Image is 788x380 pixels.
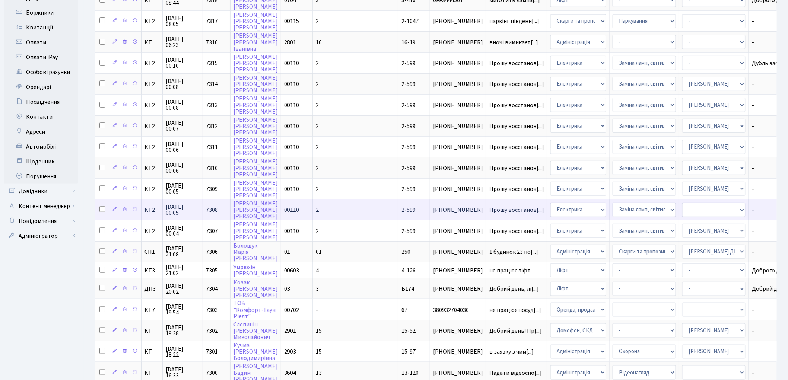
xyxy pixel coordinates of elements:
[166,204,200,216] span: [DATE] 00:05
[233,242,278,262] a: ВолощукМарія[PERSON_NAME]
[284,206,299,214] span: 00110
[433,228,483,234] span: [PHONE_NUMBER]
[206,348,218,356] span: 7301
[433,102,483,108] span: [PHONE_NUMBER]
[206,59,218,67] span: 7315
[144,186,159,192] span: КТ2
[233,278,278,299] a: Козак[PERSON_NAME][PERSON_NAME]
[316,59,319,67] span: 2
[433,144,483,150] span: [PHONE_NUMBER]
[233,199,278,220] a: [PERSON_NAME][PERSON_NAME][PERSON_NAME]
[401,369,419,377] span: 13-120
[489,101,544,109] span: Прошу восстанов[...]
[4,65,78,80] a: Особові рахунки
[489,80,544,88] span: Прошу восстанов[...]
[433,207,483,213] span: [PHONE_NUMBER]
[284,143,299,151] span: 00110
[206,143,218,151] span: 7311
[206,206,218,214] span: 7308
[489,306,541,314] span: не працює посуд[...]
[433,307,483,313] span: 380932704030
[401,101,416,109] span: 2-599
[166,346,200,358] span: [DATE] 18:22
[401,185,416,193] span: 2-599
[433,18,483,24] span: [PHONE_NUMBER]
[4,20,78,35] a: Квитанції
[284,38,296,47] span: 2801
[489,122,544,130] span: Прошу восстанов[...]
[144,228,159,234] span: КТ2
[144,165,159,171] span: КТ2
[166,120,200,132] span: [DATE] 00:07
[433,165,483,171] span: [PHONE_NUMBER]
[233,95,278,116] a: [PERSON_NAME][PERSON_NAME][PERSON_NAME]
[144,39,159,45] span: КТ
[433,268,483,274] span: [PHONE_NUMBER]
[401,59,416,67] span: 2-599
[4,154,78,169] a: Щоденник
[144,81,159,87] span: КТ2
[316,206,319,214] span: 2
[284,248,290,256] span: 01
[166,367,200,379] span: [DATE] 16:33
[401,38,416,47] span: 16-19
[4,139,78,154] a: Автомобілі
[316,164,319,172] span: 2
[206,285,218,293] span: 7304
[401,227,416,235] span: 2-599
[284,227,299,235] span: 00110
[284,266,299,275] span: 00603
[4,50,78,65] a: Оплати iPay
[316,143,319,151] span: 2
[233,11,278,32] a: [PERSON_NAME][PERSON_NAME][PERSON_NAME]
[206,306,218,314] span: 7303
[284,348,296,356] span: 2903
[4,5,78,20] a: Боржники
[206,38,218,47] span: 7316
[4,169,78,184] a: Порушення
[489,164,544,172] span: Прошу восстанов[...]
[4,199,78,214] a: Контент менеджер
[489,206,544,214] span: Прошу восстанов[...]
[489,38,538,47] span: вночі вимикаєт[...]
[401,164,416,172] span: 2-599
[284,285,290,293] span: 03
[489,348,534,356] span: в заязку з чим[...]
[284,327,296,335] span: 2901
[166,57,200,69] span: [DATE] 00:10
[206,369,218,377] span: 7300
[433,349,483,355] span: [PHONE_NUMBER]
[401,17,419,25] span: 2-1047
[206,266,218,275] span: 7305
[206,17,218,25] span: 7317
[489,185,544,193] span: Прошу восстанов[...]
[166,246,200,258] span: [DATE] 21:08
[166,183,200,195] span: [DATE] 00:05
[206,327,218,335] span: 7302
[433,370,483,376] span: [PHONE_NUMBER]
[316,327,322,335] span: 15
[316,306,318,314] span: -
[489,17,539,25] span: паркінг південн[...]
[401,248,410,256] span: 250
[4,124,78,139] a: Адреси
[489,59,544,67] span: Прошу восстанов[...]
[206,101,218,109] span: 7313
[433,60,483,66] span: [PHONE_NUMBER]
[316,227,319,235] span: 2
[284,122,299,130] span: 00110
[489,327,542,335] span: Добрий день! Пр[...]
[4,214,78,229] a: Повідомлення
[4,229,78,243] a: Адміністратор
[433,286,483,292] span: [PHONE_NUMBER]
[433,81,483,87] span: [PHONE_NUMBER]
[433,186,483,192] span: [PHONE_NUMBER]
[316,122,319,130] span: 2
[233,320,278,341] a: Слепинін[PERSON_NAME]Миколайович
[401,327,416,335] span: 15-52
[401,348,416,356] span: 15-97
[166,78,200,90] span: [DATE] 00:08
[166,264,200,276] span: [DATE] 21:02
[489,248,538,256] span: 1 будинок 23 по[...]
[316,369,322,377] span: 13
